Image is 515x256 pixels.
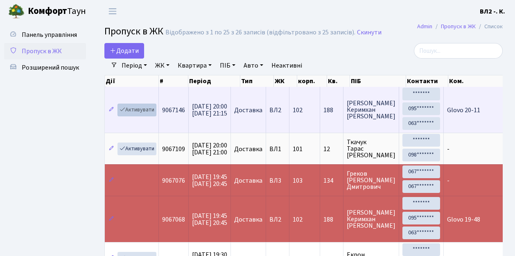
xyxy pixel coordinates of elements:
span: 12 [323,146,340,152]
span: ВЛ2 [269,216,286,223]
span: Доставка [234,177,262,184]
a: ЖК [152,59,173,72]
span: Glovo 19-48 [447,215,480,224]
span: Панель управління [22,30,77,39]
th: Період [188,75,240,87]
span: 102 [293,106,303,115]
a: Неактивні [268,59,305,72]
span: 101 [293,145,303,154]
span: Glovo 20-11 [447,106,480,115]
a: Admin [417,22,432,31]
span: 9067076 [162,176,185,185]
a: Розширений пошук [4,59,86,76]
a: ПІБ [217,59,239,72]
span: ВЛ3 [269,177,286,184]
span: [DATE] 19:45 [DATE] 20:45 [192,172,227,188]
span: ВЛ2 [269,107,286,113]
span: 188 [323,107,340,113]
th: ЖК [274,75,297,87]
span: ВЛ1 [269,146,286,152]
a: Період [118,59,150,72]
span: [DATE] 20:00 [DATE] 21:00 [192,141,227,157]
a: Додати [104,43,144,59]
a: Авто [240,59,267,72]
a: Скинути [357,29,382,36]
span: Доставка [234,107,262,113]
th: Дії [105,75,159,87]
a: Активувати [117,104,156,116]
th: корп. [297,75,327,87]
span: [PERSON_NAME] Керимхан [PERSON_NAME] [347,100,395,120]
span: 103 [293,176,303,185]
span: 9067109 [162,145,185,154]
span: 9067146 [162,106,185,115]
nav: breadcrumb [405,18,515,35]
span: [DATE] 19:45 [DATE] 20:45 [192,211,227,227]
span: - [447,145,449,154]
span: 102 [293,215,303,224]
span: 9067068 [162,215,185,224]
span: - [447,176,449,185]
th: # [159,75,188,87]
span: Доставка [234,146,262,152]
a: Пропуск в ЖК [4,43,86,59]
span: 134 [323,177,340,184]
a: Квартира [174,59,215,72]
img: logo.png [8,3,25,20]
span: Розширений пошук [22,63,79,72]
th: Тип [240,75,274,87]
a: Пропуск в ЖК [441,22,476,31]
a: Активувати [117,143,156,155]
span: Доставка [234,216,262,223]
th: ПІБ [350,75,406,87]
th: Контакти [406,75,448,87]
b: Комфорт [28,5,67,18]
span: Пропуск в ЖК [22,47,62,56]
span: 188 [323,216,340,223]
span: [DATE] 20:00 [DATE] 21:15 [192,102,227,118]
span: Додати [110,46,139,55]
div: Відображено з 1 по 25 з 26 записів (відфільтровано з 25 записів). [165,29,355,36]
input: Пошук... [414,43,503,59]
span: Таун [28,5,86,18]
span: Греков [PERSON_NAME] Дмитрович [347,170,395,190]
span: [PERSON_NAME] Керимхан [PERSON_NAME] [347,209,395,229]
a: ВЛ2 -. К. [480,7,505,16]
th: Кв. [327,75,350,87]
span: Пропуск в ЖК [104,24,163,39]
button: Переключити навігацію [102,5,123,18]
a: Панель управління [4,27,86,43]
li: Список [476,22,503,31]
span: Ткачук Тарас [PERSON_NAME] [347,139,395,159]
